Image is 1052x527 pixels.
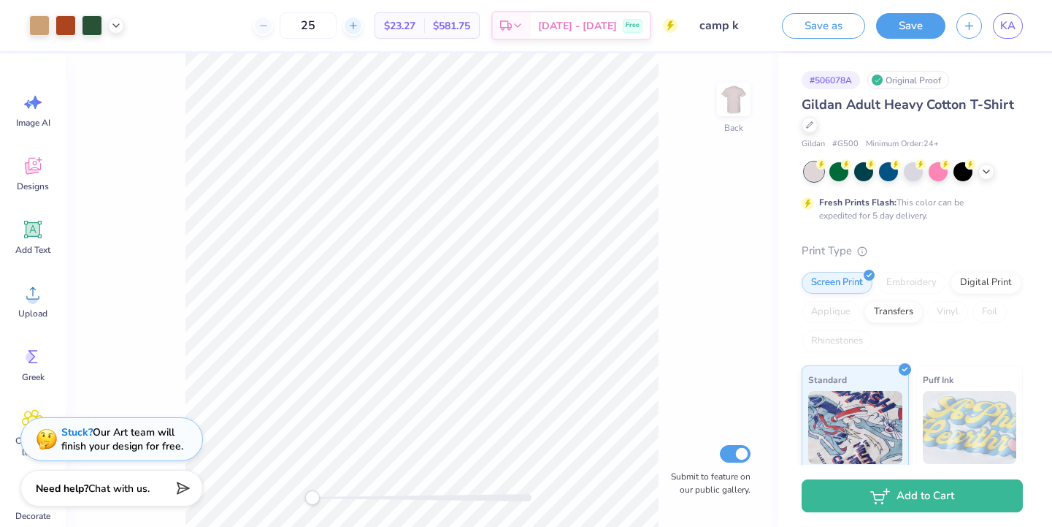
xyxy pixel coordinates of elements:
[802,330,872,352] div: Rhinestones
[688,11,760,40] input: Untitled Design
[876,13,945,39] button: Save
[15,510,50,522] span: Decorate
[832,138,859,151] span: # G500
[802,71,860,89] div: # 506078A
[864,301,923,323] div: Transfers
[17,181,49,192] span: Designs
[782,13,865,39] button: Save as
[538,18,617,34] span: [DATE] - [DATE]
[305,490,320,505] div: Accessibility label
[280,12,337,39] input: – –
[867,71,949,89] div: Original Proof
[626,20,640,31] span: Free
[802,301,860,323] div: Applique
[993,13,1023,39] a: KA
[923,391,1017,464] img: Puff Ink
[663,470,750,496] label: Submit to feature on our public gallery.
[802,479,1023,512] button: Add to Cart
[61,425,93,439] strong: Stuck?
[384,18,415,34] span: $23.27
[18,308,47,319] span: Upload
[1000,18,1015,34] span: KA
[972,301,1007,323] div: Foil
[802,96,1014,113] span: Gildan Adult Heavy Cotton T-Shirt
[88,482,150,496] span: Chat with us.
[927,301,968,323] div: Vinyl
[15,244,50,256] span: Add Text
[877,272,946,294] div: Embroidery
[819,196,999,222] div: This color can be expedited for 5 day delivery.
[22,371,45,383] span: Greek
[951,272,1021,294] div: Digital Print
[724,121,743,134] div: Back
[802,243,1023,259] div: Print Type
[808,372,847,387] span: Standard
[802,272,872,294] div: Screen Print
[819,197,896,208] strong: Fresh Prints Flash:
[9,435,57,458] span: Clipart & logos
[61,425,183,453] div: Our Art team will finish your design for free.
[923,372,953,387] span: Puff Ink
[36,482,88,496] strong: Need help?
[802,138,825,151] span: Gildan
[808,391,902,464] img: Standard
[16,117,50,129] span: Image AI
[719,85,748,114] img: Back
[866,138,939,151] span: Minimum Order: 24 +
[433,18,470,34] span: $581.75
